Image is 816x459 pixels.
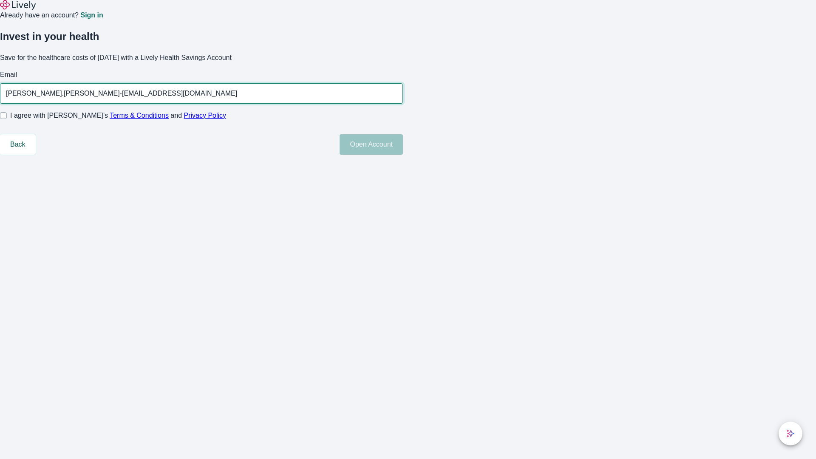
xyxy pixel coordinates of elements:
a: Terms & Conditions [110,112,169,119]
a: Sign in [80,12,103,19]
svg: Lively AI Assistant [786,429,795,438]
button: chat [779,422,802,445]
a: Privacy Policy [184,112,227,119]
span: I agree with [PERSON_NAME]’s and [10,110,226,121]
